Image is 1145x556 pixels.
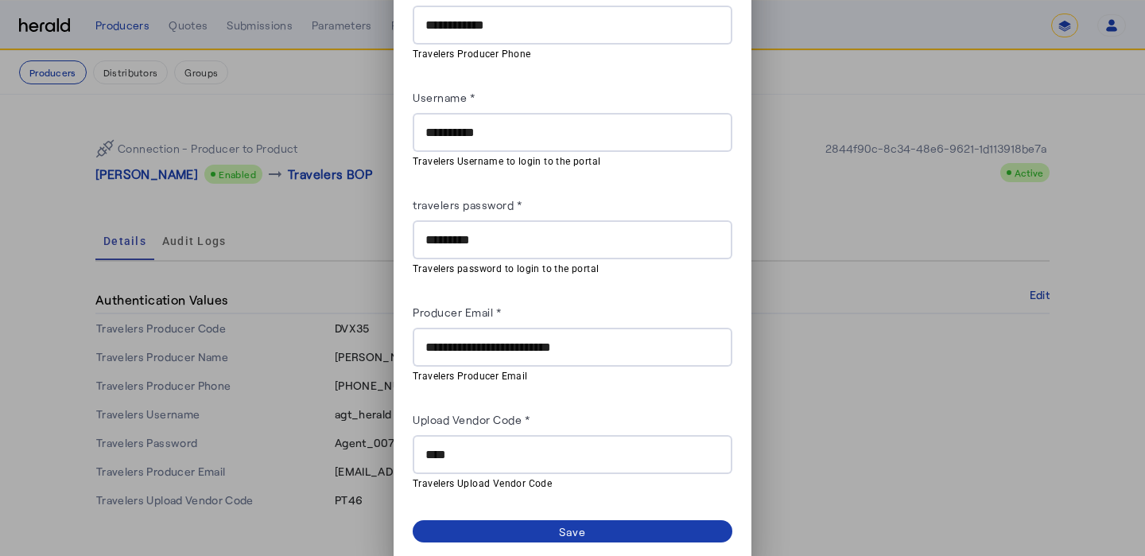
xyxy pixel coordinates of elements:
[413,305,501,319] label: Producer Email *
[413,198,522,212] label: travelers password *
[413,259,723,277] mat-hint: Travelers password to login to the portal
[413,45,723,62] mat-hint: Travelers Producer Phone
[413,520,732,542] button: Save
[413,367,723,384] mat-hint: Travelers Producer Email
[413,413,530,426] label: Upload Vendor Code *
[413,474,723,492] mat-hint: Travelers Upload Vendor Code
[413,152,723,169] mat-hint: Travelers Username to login to the portal
[559,523,587,540] div: Save
[413,91,475,104] label: Username *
